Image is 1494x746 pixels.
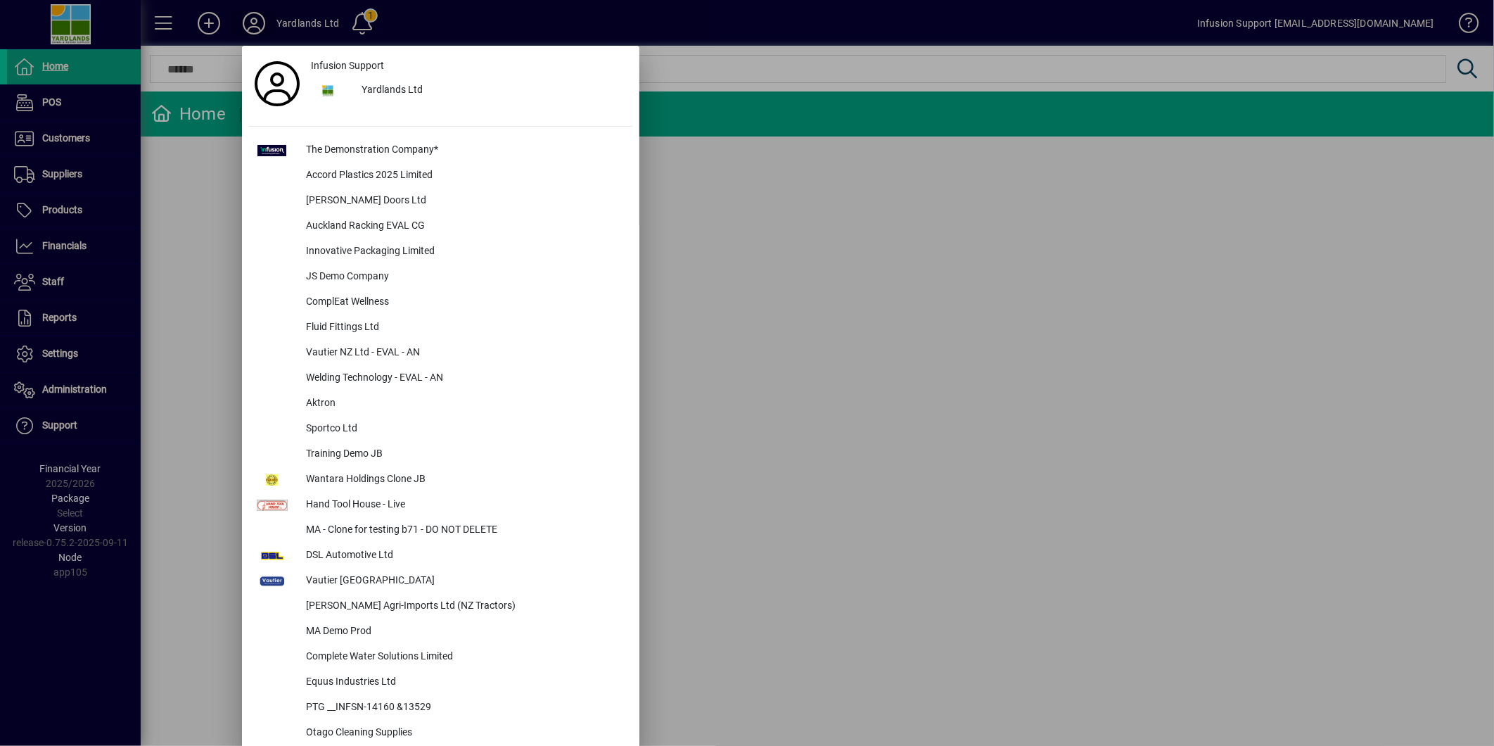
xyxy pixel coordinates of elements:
button: Vautier [GEOGRAPHIC_DATA] [249,569,632,594]
a: Profile [249,71,305,96]
div: [PERSON_NAME] Agri-Imports Ltd (NZ Tractors) [295,594,632,619]
button: Vautier NZ Ltd - EVAL - AN [249,341,632,366]
div: Sportco Ltd [295,417,632,442]
button: [PERSON_NAME] Agri-Imports Ltd (NZ Tractors) [249,594,632,619]
div: Fluid Fittings Ltd [295,315,632,341]
button: MA - Clone for testing b71 - DO NOT DELETE [249,518,632,543]
button: The Demonstration Company* [249,138,632,163]
div: Innovative Packaging Limited [295,239,632,265]
div: [PERSON_NAME] Doors Ltd [295,189,632,214]
div: Auckland Racking EVAL CG [295,214,632,239]
div: ComplEat Wellness [295,290,632,315]
div: Aktron [295,391,632,417]
button: Wantara Holdings Clone JB [249,467,632,493]
div: Yardlands Ltd [350,78,632,103]
div: The Demonstration Company* [295,138,632,163]
button: Fluid Fittings Ltd [249,315,632,341]
div: Vautier NZ Ltd - EVAL - AN [295,341,632,366]
div: Accord Plastics 2025 Limited [295,163,632,189]
div: Welding Technology - EVAL - AN [295,366,632,391]
div: MA Demo Prod [295,619,632,645]
div: Training Demo JB [295,442,632,467]
button: PTG __INFSN-14160 &13529 [249,695,632,721]
div: Hand Tool House - Live [295,493,632,518]
button: Equus Industries Ltd [249,670,632,695]
button: Hand Tool House - Live [249,493,632,518]
button: Otago Cleaning Supplies [249,721,632,746]
span: Infusion Support [311,58,384,73]
button: Yardlands Ltd [305,78,632,103]
div: Otago Cleaning Supplies [295,721,632,746]
div: JS Demo Company [295,265,632,290]
div: PTG __INFSN-14160 &13529 [295,695,632,721]
div: MA - Clone for testing b71 - DO NOT DELETE [295,518,632,543]
button: DSL Automotive Ltd [249,543,632,569]
button: JS Demo Company [249,265,632,290]
button: Complete Water Solutions Limited [249,645,632,670]
div: Vautier [GEOGRAPHIC_DATA] [295,569,632,594]
button: Innovative Packaging Limited [249,239,632,265]
button: Sportco Ltd [249,417,632,442]
a: Infusion Support [305,53,632,78]
button: [PERSON_NAME] Doors Ltd [249,189,632,214]
div: Wantara Holdings Clone JB [295,467,632,493]
button: MA Demo Prod [249,619,632,645]
button: ComplEat Wellness [249,290,632,315]
button: Auckland Racking EVAL CG [249,214,632,239]
button: Accord Plastics 2025 Limited [249,163,632,189]
button: Training Demo JB [249,442,632,467]
div: Equus Industries Ltd [295,670,632,695]
button: Welding Technology - EVAL - AN [249,366,632,391]
div: Complete Water Solutions Limited [295,645,632,670]
button: Aktron [249,391,632,417]
div: DSL Automotive Ltd [295,543,632,569]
